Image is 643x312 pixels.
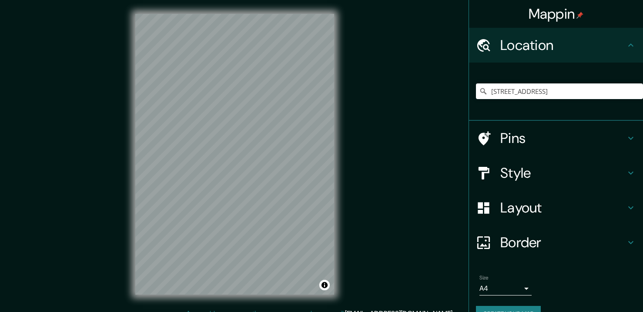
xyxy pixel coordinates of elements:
[469,28,643,63] div: Location
[476,83,643,99] input: Pick your city or area
[500,37,626,54] h4: Location
[500,234,626,251] h4: Border
[479,282,532,295] div: A4
[479,274,489,282] label: Size
[576,12,583,19] img: pin-icon.png
[566,278,633,302] iframe: Help widget launcher
[319,280,330,290] button: Toggle attribution
[500,164,626,182] h4: Style
[469,190,643,225] div: Layout
[500,199,626,216] h4: Layout
[469,121,643,156] div: Pins
[135,14,334,295] canvas: Map
[500,129,626,147] h4: Pins
[529,5,584,23] h4: Mappin
[469,156,643,190] div: Style
[469,225,643,260] div: Border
